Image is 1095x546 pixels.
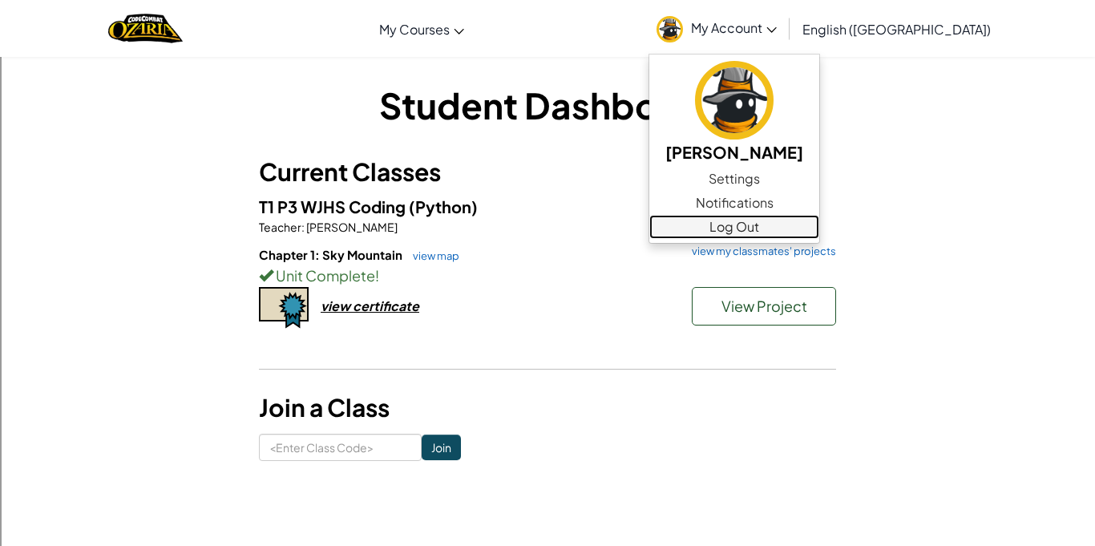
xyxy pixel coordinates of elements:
div: Sort A > Z [6,6,1089,21]
span: My Account [691,19,777,36]
img: avatar [657,16,683,42]
h5: [PERSON_NAME] [665,140,803,164]
a: Log Out [649,215,819,239]
div: Options [6,64,1089,79]
div: Sort New > Old [6,21,1089,35]
a: My Courses [371,7,472,51]
a: Ozaria by CodeCombat logo [108,12,183,45]
div: Move To ... [6,35,1089,50]
a: Settings [649,167,819,191]
div: Move To ... [6,107,1089,122]
span: Notifications [696,193,774,212]
a: Notifications [649,191,819,215]
span: My Courses [379,21,450,38]
div: Sign out [6,79,1089,93]
img: avatar [695,61,774,140]
span: English ([GEOGRAPHIC_DATA]) [802,21,991,38]
div: Rename [6,93,1089,107]
a: My Account [649,3,785,54]
a: English ([GEOGRAPHIC_DATA]) [794,7,999,51]
div: Delete [6,50,1089,64]
img: Home [108,12,183,45]
a: [PERSON_NAME] [649,59,819,167]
